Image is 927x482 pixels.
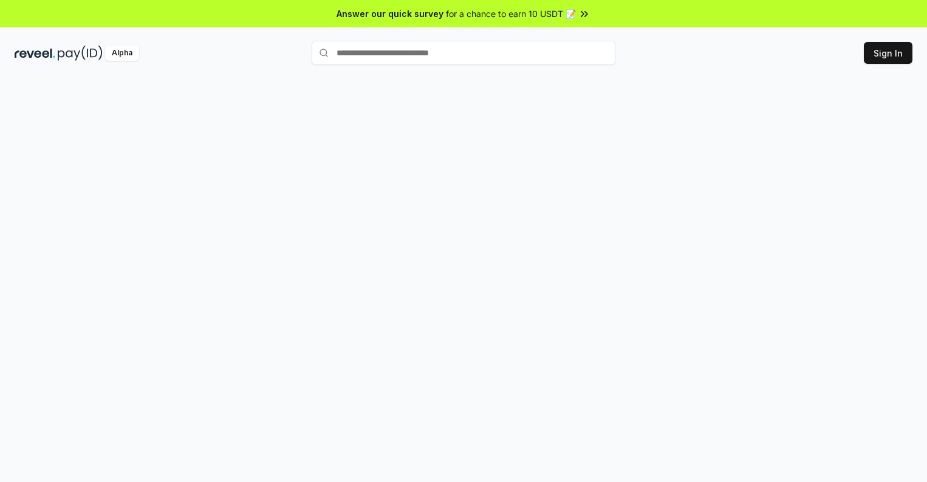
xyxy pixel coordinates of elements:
[105,46,139,61] div: Alpha
[15,46,55,61] img: reveel_dark
[337,7,443,20] span: Answer our quick survey
[58,46,103,61] img: pay_id
[864,42,912,64] button: Sign In
[446,7,576,20] span: for a chance to earn 10 USDT 📝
